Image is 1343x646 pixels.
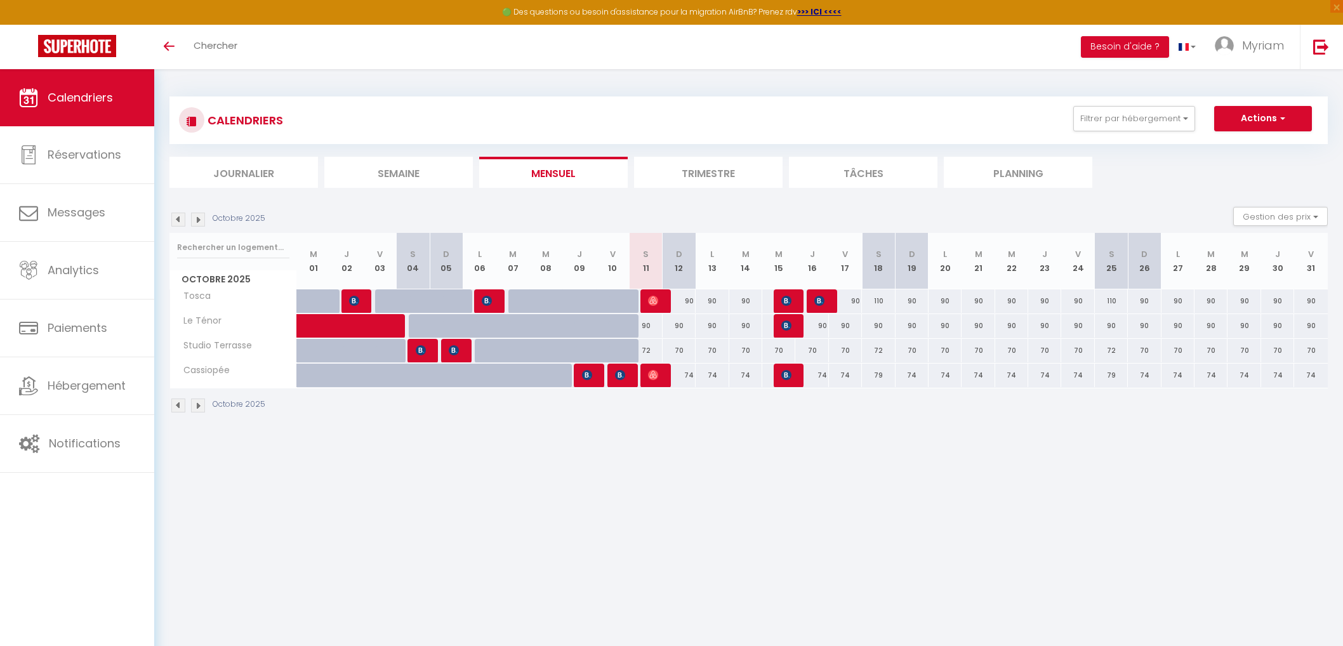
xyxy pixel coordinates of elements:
div: 70 [1227,339,1260,362]
abbr: M [975,248,982,260]
div: 90 [1128,314,1161,338]
div: 90 [1194,289,1227,313]
span: [PERSON_NAME] [781,363,793,387]
div: 74 [1161,364,1194,387]
div: 90 [896,289,929,313]
div: 90 [1028,289,1061,313]
th: 26 [1128,233,1161,289]
th: 31 [1294,233,1328,289]
th: 02 [330,233,363,289]
div: 72 [1095,339,1128,362]
div: 74 [929,364,962,387]
abbr: M [1241,248,1248,260]
div: 70 [962,339,995,362]
th: 04 [397,233,430,289]
th: 05 [430,233,463,289]
div: 90 [1061,314,1094,338]
div: 70 [1294,339,1328,362]
div: 90 [1227,289,1260,313]
div: 90 [1294,289,1328,313]
span: Réservations [48,147,121,162]
abbr: M [1207,248,1215,260]
span: [PERSON_NAME] [449,338,460,362]
div: 74 [995,364,1028,387]
div: 90 [995,289,1028,313]
span: [PERSON_NAME] [582,363,593,387]
img: ... [1215,36,1234,55]
div: 70 [795,339,828,362]
div: 90 [929,314,962,338]
th: 12 [663,233,696,289]
div: 90 [1061,289,1094,313]
span: Chercher [194,39,237,52]
abbr: S [1109,248,1115,260]
div: 90 [663,314,696,338]
div: 70 [696,339,729,362]
div: 72 [862,339,895,362]
div: 90 [1161,289,1194,313]
div: 74 [896,364,929,387]
th: 07 [496,233,529,289]
div: 74 [729,364,762,387]
span: [PERSON_NAME] [615,363,626,387]
div: 70 [1161,339,1194,362]
th: 30 [1261,233,1294,289]
p: Octobre 2025 [213,399,265,411]
button: Actions [1214,106,1312,131]
div: 70 [1028,339,1061,362]
div: 70 [829,339,862,362]
button: Filtrer par hébergement [1073,106,1195,131]
th: 18 [862,233,895,289]
div: 90 [1261,289,1294,313]
span: Paiements [48,320,107,336]
abbr: M [310,248,317,260]
div: 74 [829,364,862,387]
abbr: M [742,248,750,260]
div: 90 [729,289,762,313]
div: 79 [1095,364,1128,387]
abbr: L [1176,248,1180,260]
th: 25 [1095,233,1128,289]
img: Super Booking [38,35,116,57]
th: 20 [929,233,962,289]
abbr: D [1141,248,1148,260]
div: 74 [795,364,828,387]
li: Tâches [789,157,937,188]
span: [PERSON_NAME] [349,289,361,313]
h3: CALENDRIERS [204,106,283,135]
li: Trimestre [634,157,783,188]
div: 90 [829,289,862,313]
div: 90 [1028,314,1061,338]
span: [PERSON_NAME] [482,289,493,313]
abbr: M [509,248,517,260]
th: 09 [563,233,596,289]
span: Octobre 2025 [170,270,296,289]
th: 27 [1161,233,1194,289]
li: Planning [944,157,1092,188]
abbr: D [676,248,682,260]
th: 11 [629,233,662,289]
span: Hébergement [48,378,126,393]
div: 90 [696,314,729,338]
li: Semaine [324,157,473,188]
th: 21 [962,233,995,289]
div: 90 [995,314,1028,338]
span: [PERSON_NAME] [781,289,793,313]
img: logout [1313,39,1329,55]
div: 74 [1061,364,1094,387]
span: Calendriers [48,89,113,105]
th: 06 [463,233,496,289]
abbr: S [410,248,416,260]
th: 28 [1194,233,1227,289]
div: 79 [862,364,895,387]
div: 90 [1194,314,1227,338]
span: Tosca [172,289,220,303]
span: Analytics [48,262,99,278]
div: 70 [1261,339,1294,362]
a: Chercher [184,25,247,69]
li: Mensuel [479,157,628,188]
strong: >>> ICI <<<< [797,6,842,17]
div: 90 [929,289,962,313]
div: 70 [929,339,962,362]
div: 70 [1194,339,1227,362]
